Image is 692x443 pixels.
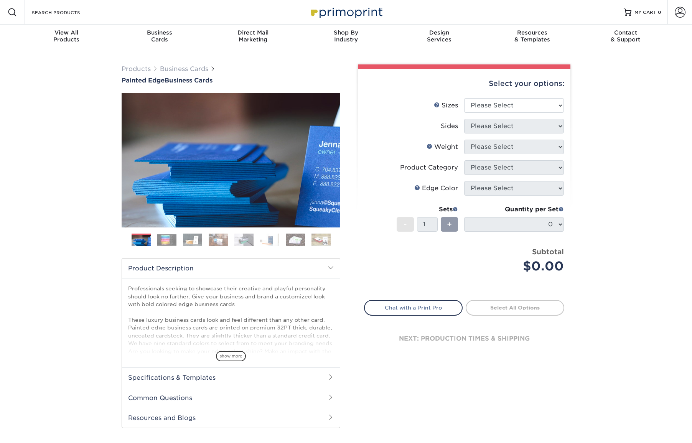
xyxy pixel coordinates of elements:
span: View All [20,29,113,36]
a: Resources& Templates [486,25,579,49]
img: Business Cards 02 [157,234,176,246]
span: show more [216,351,246,361]
div: Sides [441,122,458,131]
div: Sets [397,205,458,214]
span: Painted Edge [122,77,165,84]
a: Select All Options [466,300,564,315]
img: Business Cards 08 [311,233,331,247]
div: & Support [579,29,672,43]
div: $0.00 [470,257,564,275]
img: Business Cards 06 [260,233,279,247]
span: Contact [579,29,672,36]
a: Products [122,65,151,72]
span: Design [392,29,486,36]
img: Business Cards 07 [286,233,305,247]
a: View AllProducts [20,25,113,49]
img: Business Cards 03 [183,233,202,247]
div: Select your options: [364,69,564,98]
img: Primoprint [308,4,384,20]
div: Sizes [434,101,458,110]
p: Professionals seeking to showcase their creative and playful personality should look no further. ... [128,285,334,433]
span: Direct Mail [206,29,300,36]
div: Marketing [206,29,300,43]
a: Direct MailMarketing [206,25,300,49]
a: Contact& Support [579,25,672,49]
div: Edge Color [414,184,458,193]
img: Business Cards 05 [234,233,254,247]
a: Shop ByIndustry [300,25,393,49]
a: BusinessCards [113,25,206,49]
div: Cards [113,29,206,43]
span: - [404,219,407,230]
span: MY CART [634,9,656,16]
a: Painted EdgeBusiness Cards [122,77,340,84]
div: Weight [427,142,458,152]
span: Resources [486,29,579,36]
div: Product Category [400,163,458,172]
div: Services [392,29,486,43]
a: DesignServices [392,25,486,49]
div: Industry [300,29,393,43]
div: Quantity per Set [464,205,564,214]
div: Products [20,29,113,43]
h2: Product Description [122,259,340,278]
strong: Subtotal [532,247,564,256]
h1: Business Cards [122,77,340,84]
a: Business Cards [160,65,208,72]
h2: Resources and Blogs [122,408,340,428]
div: & Templates [486,29,579,43]
h2: Specifications & Templates [122,367,340,387]
img: Business Cards 04 [209,233,228,247]
span: Shop By [300,29,393,36]
span: + [447,219,452,230]
img: Painted Edge 01 [122,51,340,270]
div: next: production times & shipping [364,316,564,362]
span: 0 [658,10,661,15]
span: Business [113,29,206,36]
a: Chat with a Print Pro [364,300,463,315]
h2: Common Questions [122,388,340,408]
input: SEARCH PRODUCTS..... [31,8,106,17]
img: Business Cards 01 [132,231,151,250]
